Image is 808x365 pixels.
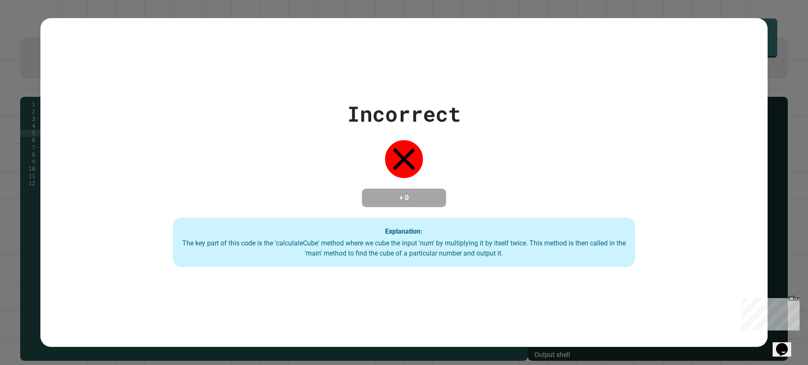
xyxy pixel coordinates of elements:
div: Incorrect [347,98,461,130]
div: The key part of this code is the 'calculateCube' method where we cube the input 'num' by multiply... [181,238,627,258]
div: Chat with us now!Close [3,3,58,53]
h4: + 0 [370,193,438,203]
iframe: chat widget [738,295,800,330]
strong: Explanation: [385,227,423,235]
iframe: chat widget [773,331,800,357]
